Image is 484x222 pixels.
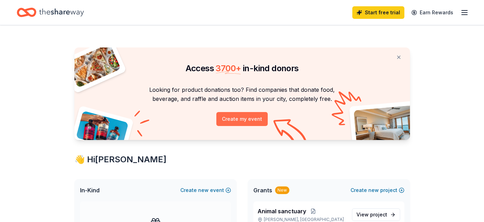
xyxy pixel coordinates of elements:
[370,212,387,217] span: project
[66,43,121,88] img: Pizza
[351,186,404,194] button: Createnewproject
[273,119,308,145] img: Curvy arrow
[74,154,410,165] div: 👋 Hi [PERSON_NAME]
[352,6,404,19] a: Start free trial
[216,63,241,73] span: 3700 +
[258,207,306,215] span: Animal sanctuary
[186,63,299,73] span: Access in-kind donors
[407,6,457,19] a: Earn Rewards
[216,112,268,126] button: Create my event
[17,4,84,21] a: Home
[356,210,387,219] span: View
[198,186,209,194] span: new
[253,186,272,194] span: Grants
[83,85,402,104] p: Looking for product donations too? Find companies that donate food, beverage, and raffle and auct...
[80,186,100,194] span: In-Kind
[180,186,231,194] button: Createnewevent
[352,208,400,221] a: View project
[368,186,379,194] span: new
[275,186,289,194] div: New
